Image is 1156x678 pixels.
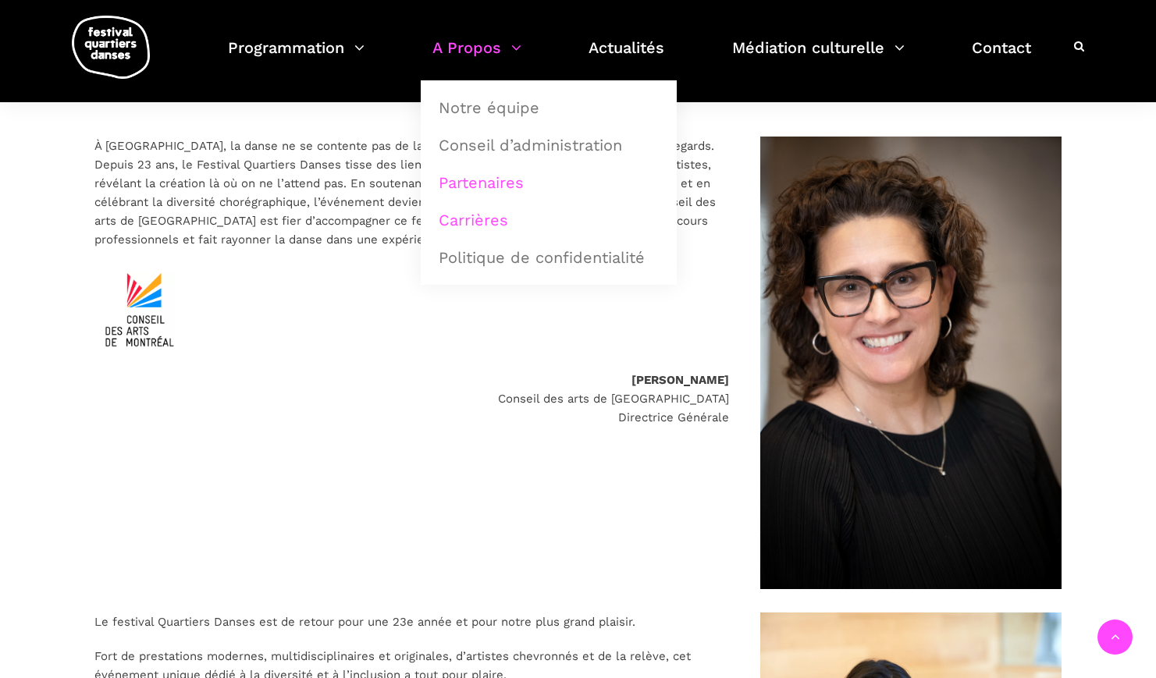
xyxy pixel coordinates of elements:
[429,202,668,238] a: Carrières
[589,34,664,80] a: Actualités
[631,373,729,387] b: [PERSON_NAME]
[228,34,365,80] a: Programmation
[429,165,668,201] a: Partenaires
[429,240,668,275] a: Politique de confidentialité
[498,392,729,424] span: Conseil des arts de [GEOGRAPHIC_DATA] Directrice Générale
[432,34,521,80] a: A Propos
[732,34,905,80] a: Médiation culturelle
[972,34,1031,80] a: Contact
[72,16,150,79] img: logo-fqd-med
[429,90,668,126] a: Notre équipe
[429,127,668,163] a: Conseil d’administration
[94,612,729,631] p: Le festival Quartiers Danses est de retour pour une 23e année et pour notre plus grand plaisir.
[94,139,716,247] span: À [GEOGRAPHIC_DATA], la danse ne se contente pas de la scène : elle habite les rues, les parcs, l...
